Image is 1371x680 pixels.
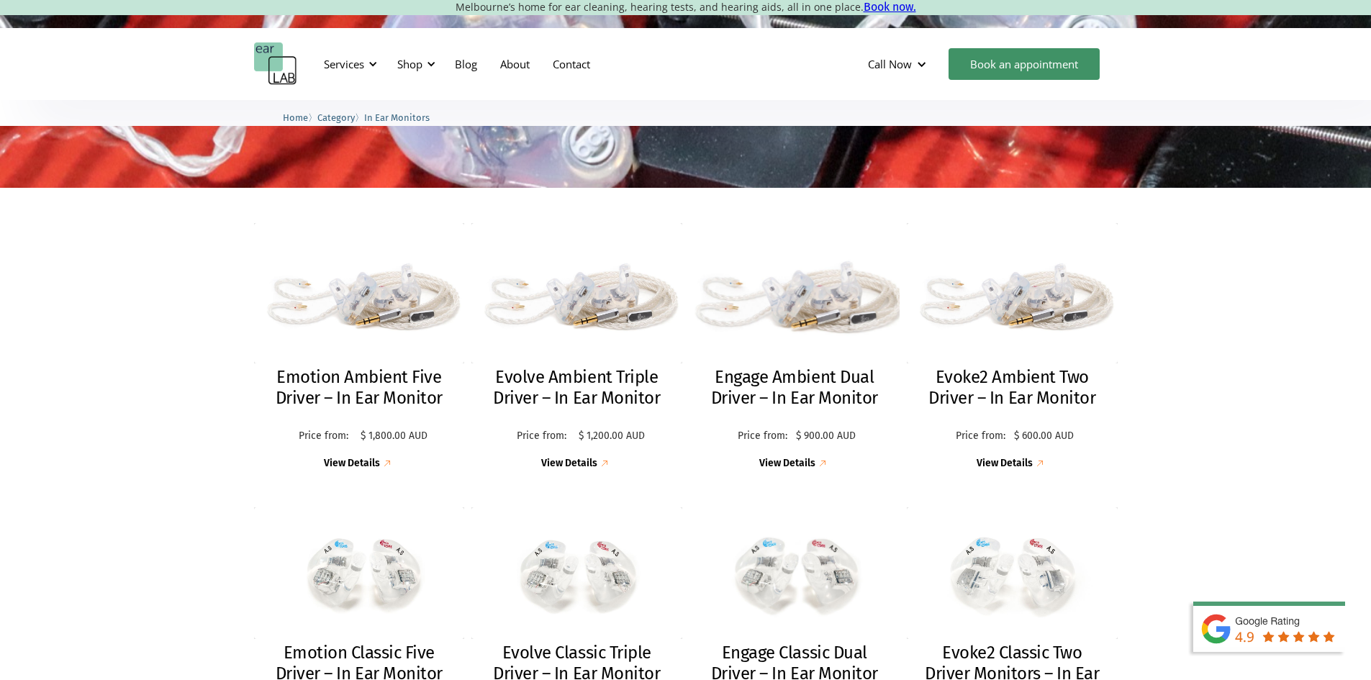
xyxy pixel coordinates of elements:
h2: Evoke2 Ambient Two Driver – In Ear Monitor [921,367,1103,409]
a: Book an appointment [949,48,1100,80]
img: Evoke2 Classic Two Driver Monitors – In Ear Monitor [907,507,1118,639]
div: Services [315,42,381,86]
p: Price from: [509,430,575,443]
a: Category [317,110,355,124]
img: Emotion Classic Five Driver – In Ear Monitor [254,507,465,639]
span: In Ear Monitors [364,112,430,123]
p: $ 1,800.00 AUD [361,430,427,443]
div: Shop [397,57,422,71]
div: View Details [759,458,815,470]
li: 〉 [317,110,364,125]
div: Call Now [856,42,941,86]
div: View Details [324,458,380,470]
div: Shop [389,42,440,86]
img: Evolve Classic Triple Driver – In Ear Monitor [471,507,682,639]
a: Emotion Ambient Five Driver – In Ear MonitorEmotion Ambient Five Driver – In Ear MonitorPrice fro... [254,223,465,471]
img: Evoke2 Ambient Two Driver – In Ear Monitor [907,223,1118,363]
img: Engage Ambient Dual Driver – In Ear Monitor [681,217,908,369]
h2: Evolve Ambient Triple Driver – In Ear Monitor [486,367,668,409]
a: Home [283,110,308,124]
div: View Details [977,458,1033,470]
a: Evolve Ambient Triple Driver – In Ear MonitorEvolve Ambient Triple Driver – In Ear MonitorPrice f... [471,223,682,471]
a: About [489,43,541,85]
img: Emotion Ambient Five Driver – In Ear Monitor [254,223,465,363]
a: In Ear Monitors [364,110,430,124]
p: Price from: [290,430,357,443]
div: View Details [541,458,597,470]
p: $ 900.00 AUD [796,430,856,443]
a: Contact [541,43,602,85]
a: home [254,42,297,86]
h2: Emotion Ambient Five Driver – In Ear Monitor [268,367,451,409]
p: Price from: [951,430,1010,443]
li: 〉 [283,110,317,125]
h2: Engage Ambient Dual Driver – In Ear Monitor [704,367,886,409]
img: Engage Classic Dual Driver – In Ear Monitor [687,507,902,640]
p: $ 600.00 AUD [1014,430,1074,443]
span: Category [317,112,355,123]
img: Evolve Ambient Triple Driver – In Ear Monitor [471,223,682,363]
p: $ 1,200.00 AUD [579,430,645,443]
a: Blog [443,43,489,85]
span: Home [283,112,308,123]
a: Evoke2 Ambient Two Driver – In Ear MonitorEvoke2 Ambient Two Driver – In Ear MonitorPrice from:$ ... [907,223,1118,471]
p: Price from: [733,430,792,443]
div: Services [324,57,364,71]
a: Engage Ambient Dual Driver – In Ear MonitorEngage Ambient Dual Driver – In Ear MonitorPrice from:... [689,223,900,471]
div: Call Now [868,57,912,71]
